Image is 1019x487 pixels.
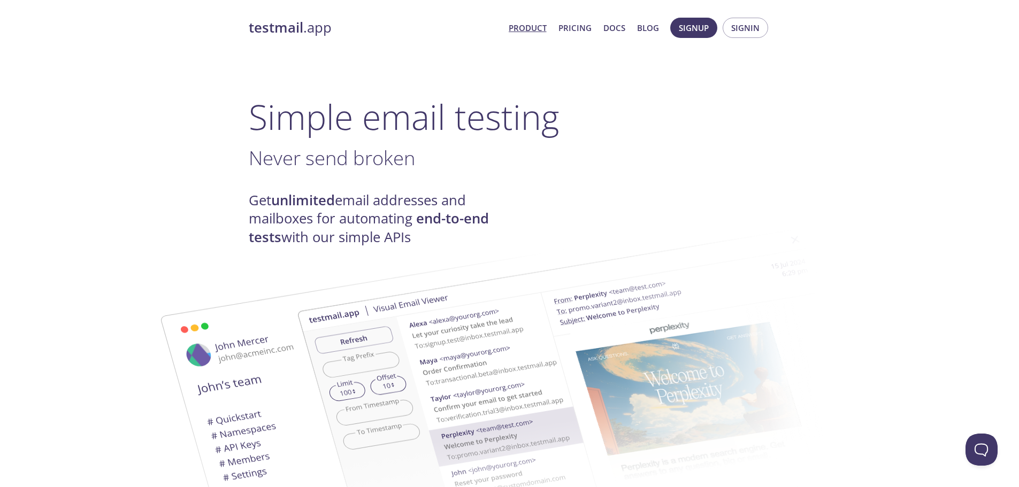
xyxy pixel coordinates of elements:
a: Blog [637,21,659,35]
h4: Get email addresses and mailboxes for automating with our simple APIs [249,191,510,246]
strong: end-to-end tests [249,209,489,246]
strong: unlimited [271,191,335,210]
a: testmail.app [249,19,500,37]
button: Signin [723,18,768,38]
strong: testmail [249,18,303,37]
a: Docs [603,21,625,35]
h1: Simple email testing [249,96,771,137]
a: Pricing [558,21,592,35]
iframe: Help Scout Beacon - Open [966,434,998,466]
span: Signup [679,21,709,35]
span: Signin [731,21,760,35]
button: Signup [670,18,717,38]
span: Never send broken [249,144,415,171]
a: Product [509,21,547,35]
